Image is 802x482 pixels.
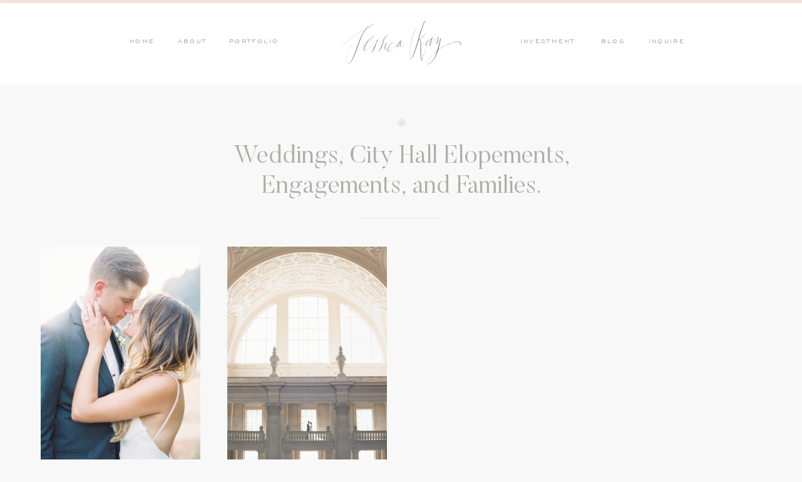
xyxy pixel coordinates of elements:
a: inquire [649,37,691,48]
a: HOME [129,37,155,48]
a: PORTFOLIO [227,37,279,48]
h3: Weddings, City Hall Elopements, Engagements, and Families. [177,142,626,203]
a: ABOUT [175,37,207,48]
a: blog [601,37,634,48]
a: investment [520,37,582,48]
